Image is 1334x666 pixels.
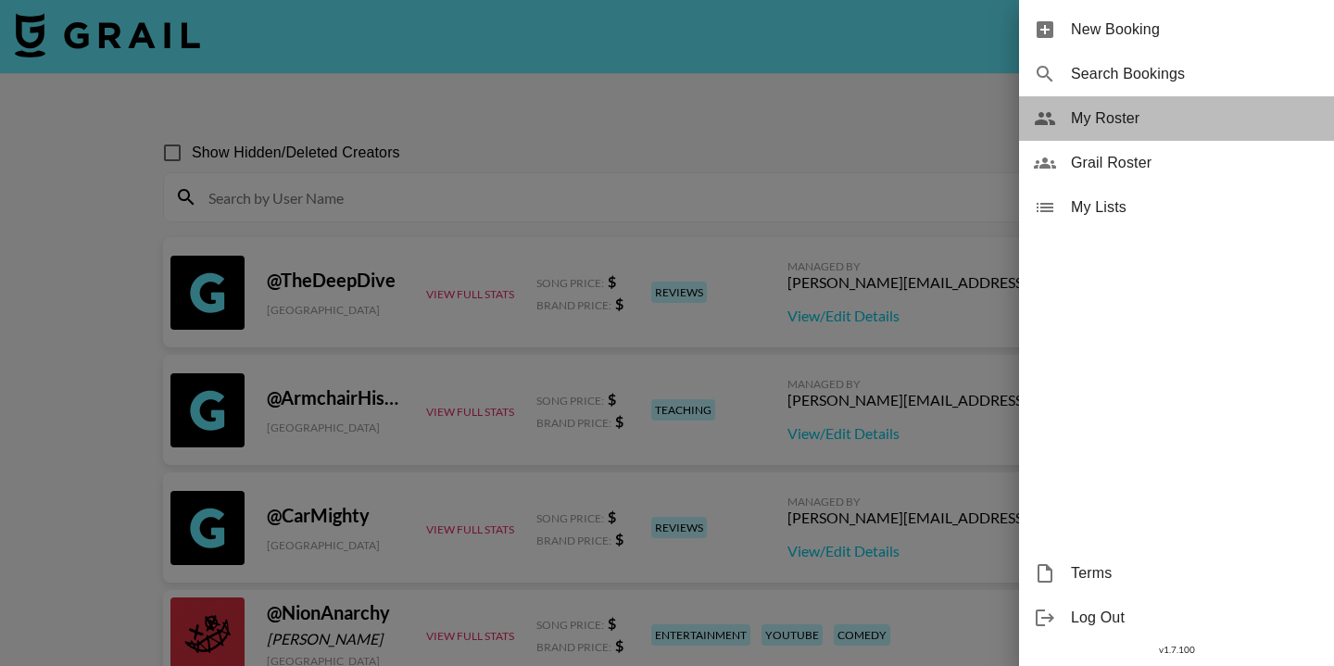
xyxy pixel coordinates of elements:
[1019,640,1334,660] div: v 1.7.100
[1071,107,1319,130] span: My Roster
[1071,152,1319,174] span: Grail Roster
[1019,96,1334,141] div: My Roster
[1019,185,1334,230] div: My Lists
[1071,19,1319,41] span: New Booking
[1019,551,1334,596] div: Terms
[1019,7,1334,52] div: New Booking
[1019,596,1334,640] div: Log Out
[1019,52,1334,96] div: Search Bookings
[1071,607,1319,629] span: Log Out
[1071,196,1319,219] span: My Lists
[1071,562,1319,584] span: Terms
[1019,141,1334,185] div: Grail Roster
[1071,63,1319,85] span: Search Bookings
